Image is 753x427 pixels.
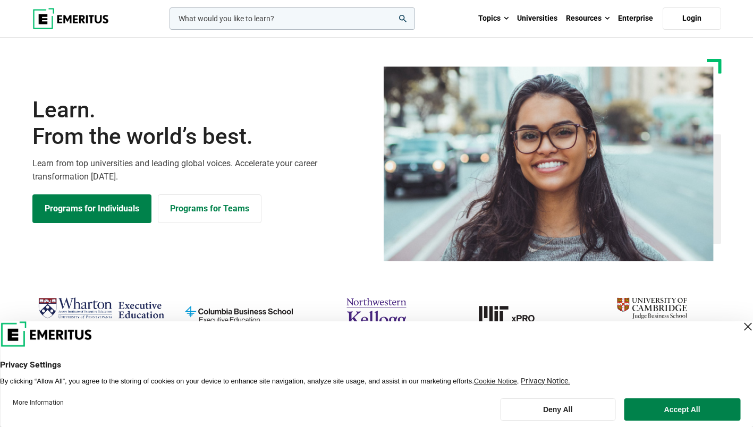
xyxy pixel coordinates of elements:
[384,66,714,261] img: Learn from the world's best
[663,7,721,30] a: Login
[588,293,715,335] img: cambridge-judge-business-school
[32,97,370,150] h1: Learn.
[32,123,370,150] span: From the world’s best.
[313,293,440,335] img: northwestern-kellogg
[175,293,302,335] img: columbia-business-school
[451,293,578,335] a: MIT-xPRO
[32,157,370,184] p: Learn from top universities and leading global voices. Accelerate your career transformation [DATE].
[170,7,415,30] input: woocommerce-product-search-field-0
[451,293,578,335] img: MIT xPRO
[158,194,261,223] a: Explore for Business
[32,194,151,223] a: Explore Programs
[38,293,165,324] img: Wharton Executive Education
